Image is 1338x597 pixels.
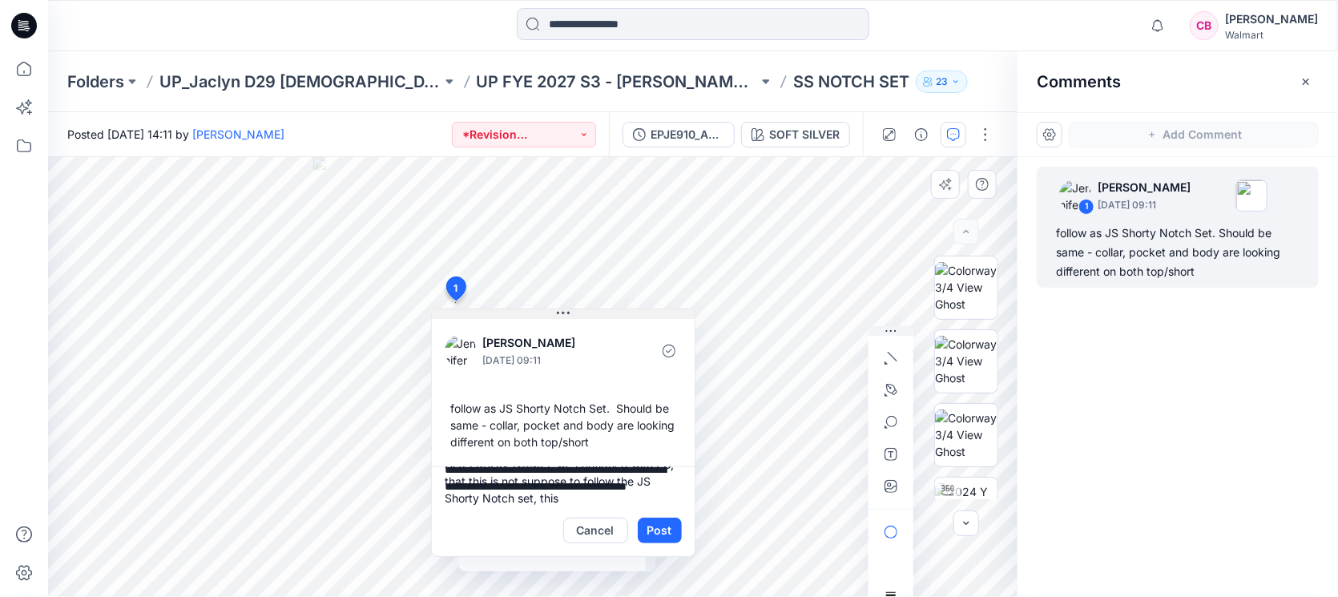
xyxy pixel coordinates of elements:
[651,126,724,143] div: EPJE910_ADM_SS NOTCH SET
[793,71,909,93] p: SS NOTCH SET
[1037,72,1121,91] h2: Comments
[741,122,850,147] button: SOFT SILVER
[769,126,840,143] div: SOFT SILVER
[638,518,682,543] button: Post
[1098,178,1191,197] p: [PERSON_NAME]
[935,262,997,313] img: Colorway 3/4 View Ghost
[1059,180,1091,212] img: Jennifer Yerkes
[916,71,968,93] button: 23
[563,518,628,543] button: Cancel
[159,71,441,93] a: UP_Jaclyn D29 [DEMOGRAPHIC_DATA] Sleep
[935,336,997,386] img: Colorway 3/4 View Ghost
[67,126,284,143] span: Posted [DATE] 14:11 by
[192,127,284,141] a: [PERSON_NAME]
[445,335,477,367] img: Jennifer Yerkes
[909,122,934,147] button: Details
[1056,224,1300,281] div: follow as JS Shorty Notch Set. Should be same - collar, pocket and body are looking different on ...
[477,71,759,93] a: UP FYE 2027 S3 - [PERSON_NAME] D29 [DEMOGRAPHIC_DATA] Sleepwear
[1225,10,1318,29] div: [PERSON_NAME]
[1225,29,1318,41] div: Walmart
[483,353,614,369] p: [DATE] 09:11
[935,409,997,460] img: Colorway 3/4 View Ghost
[445,393,682,457] div: follow as JS Shorty Notch Set. Should be same - collar, pocket and body are looking different on ...
[1078,199,1094,215] div: 1
[1098,197,1191,213] p: [DATE] 09:11
[936,73,948,91] p: 23
[935,483,997,534] img: 2024 Y 130 TT w Avatar
[483,333,614,353] p: [PERSON_NAME]
[623,122,735,147] button: EPJE910_ADM_SS NOTCH SET
[67,71,124,93] a: Folders
[1190,11,1219,40] div: CB
[454,281,458,296] span: 1
[1069,122,1319,147] button: Add Comment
